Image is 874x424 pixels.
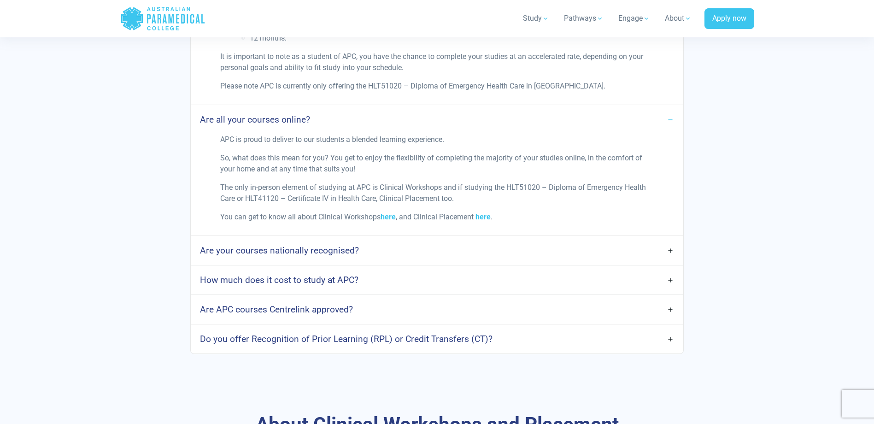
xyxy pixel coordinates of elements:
a: Study [517,6,555,31]
p: Please note APC is currently only offering the HLT51020 – Diploma of Emergency Health Care in [GE... [220,81,653,92]
a: Are APC courses Centrelink approved? [191,299,683,320]
a: Engage [613,6,656,31]
a: How much does it cost to study at APC? [191,269,683,291]
span: APC is proud to deliver to our students a blended learning experience. [220,135,444,144]
h4: Do you offer Recognition of Prior Learning (RPL) or Credit Transfers (CT)? [200,334,493,344]
a: Do you offer Recognition of Prior Learning (RPL) or Credit Transfers (CT)? [191,328,683,350]
h4: Are APC courses Centrelink approved? [200,304,353,315]
span: . [491,212,493,221]
a: here [475,212,491,221]
a: About [659,6,697,31]
a: Pathways [558,6,609,31]
p: It is important to note as a student of APC, you have the chance to complete your studies at an a... [220,51,653,73]
a: Are your courses nationally recognised? [191,240,683,261]
h4: How much does it cost to study at APC? [200,275,358,285]
h4: Are your courses nationally recognised? [200,245,359,256]
a: Apply now [704,8,754,29]
a: Australian Paramedical College [120,4,205,34]
span: , and Clinical Placement [396,212,474,221]
a: here [381,212,396,221]
li: 12 months. [250,33,653,44]
span: You can get to know all about Clinical Workshops [220,212,381,221]
span: The only in-person element of studying at APC is Clinical Workshops and if studying the HLT51020 ... [220,183,646,203]
h4: Are all your courses online? [200,114,310,125]
a: Are all your courses online? [191,109,683,130]
span: So, what does this mean for you? You get to enjoy the flexibility of completing the majority of y... [220,153,642,173]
